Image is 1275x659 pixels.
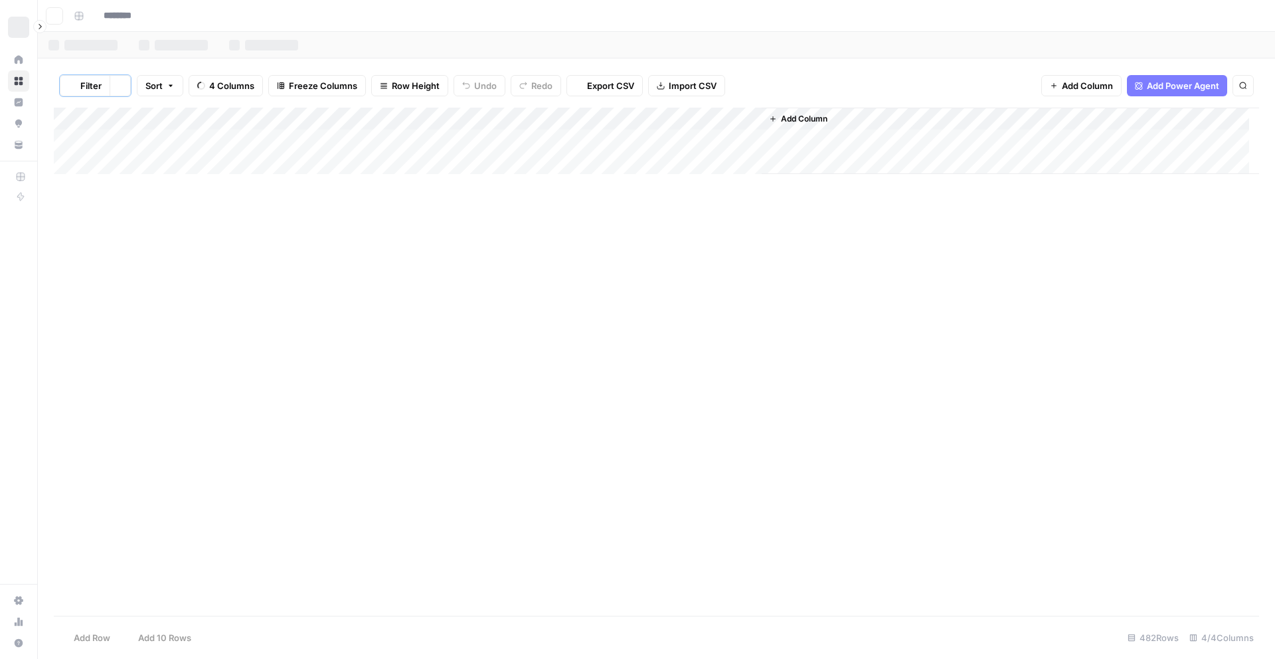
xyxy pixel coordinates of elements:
a: Opportunities [8,113,29,134]
span: Add Column [781,113,827,125]
button: Filter [60,75,110,96]
span: Freeze Columns [289,79,357,92]
button: Import CSV [648,75,725,96]
button: Help + Support [8,632,29,654]
span: Add Row [74,631,110,644]
span: Redo [531,79,552,92]
a: Settings [8,590,29,611]
span: Add 10 Rows [138,631,191,644]
button: Add Row [54,627,118,648]
div: 482 Rows [1122,627,1184,648]
span: Add Column [1062,79,1113,92]
button: Row Height [371,75,448,96]
button: Export CSV [566,75,643,96]
span: Undo [474,79,497,92]
button: Undo [454,75,505,96]
button: 4 Columns [189,75,263,96]
span: Row Height [392,79,440,92]
span: 4 Columns [209,79,254,92]
span: Filter [80,79,102,92]
button: Freeze Columns [268,75,366,96]
span: Export CSV [587,79,634,92]
a: Insights [8,92,29,113]
div: 4/4 Columns [1184,627,1259,648]
span: Sort [145,79,163,92]
a: Browse [8,70,29,92]
button: Add Power Agent [1127,75,1227,96]
span: Add Power Agent [1147,79,1219,92]
button: Sort [137,75,183,96]
a: Home [8,49,29,70]
button: Add 10 Rows [118,627,199,648]
span: Import CSV [669,79,717,92]
a: Usage [8,611,29,632]
button: Redo [511,75,561,96]
button: Add Column [1041,75,1122,96]
a: Your Data [8,134,29,155]
button: Add Column [764,110,833,128]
